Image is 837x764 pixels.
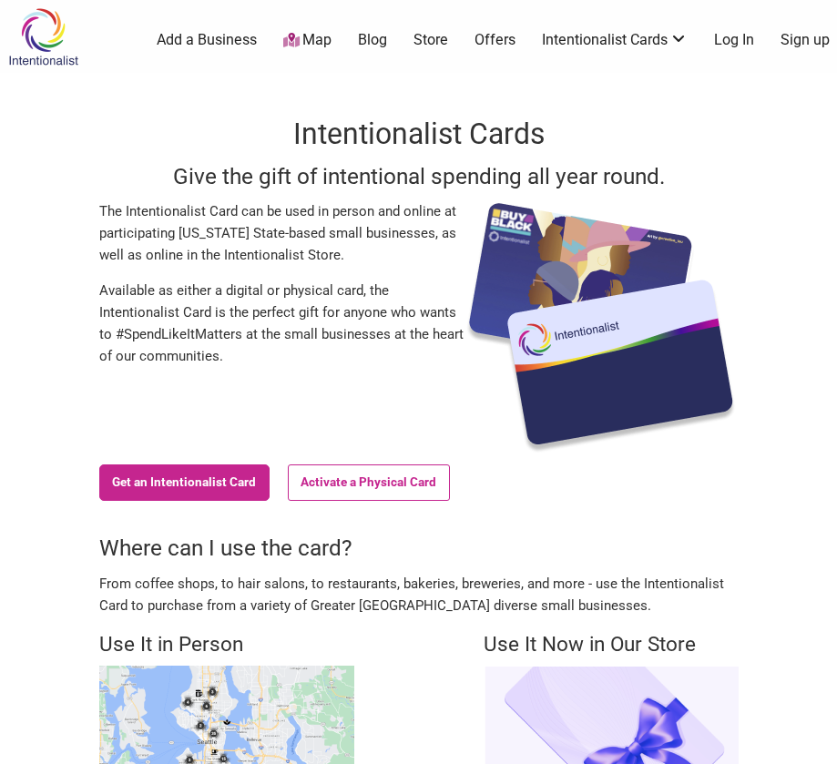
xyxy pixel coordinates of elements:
[475,30,515,50] a: Offers
[157,30,257,50] a: Add a Business
[283,30,332,51] a: Map
[464,200,739,455] img: Intentionalist Card
[99,114,739,155] h1: Intentionalist Cards
[781,30,830,50] a: Sign up
[99,464,270,501] a: Get an Intentionalist Card
[714,30,754,50] a: Log In
[99,573,739,616] p: From coffee shops, to hair salons, to restaurants, bakeries, breweries, and more - use the Intent...
[358,30,387,50] a: Blog
[99,280,464,367] p: Available as either a digital or physical card, the Intentionalist Card is the perfect gift for a...
[99,161,739,192] h3: Give the gift of intentional spending all year round.
[542,30,689,50] a: Intentionalist Cards
[99,630,354,659] h4: Use It in Person
[99,533,739,564] h3: Where can I use the card?
[99,200,464,266] p: The Intentionalist Card can be used in person and online at participating [US_STATE] State-based ...
[413,30,448,50] a: Store
[288,464,450,501] a: Activate a Physical Card
[484,630,739,659] h4: Use It Now in Our Store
